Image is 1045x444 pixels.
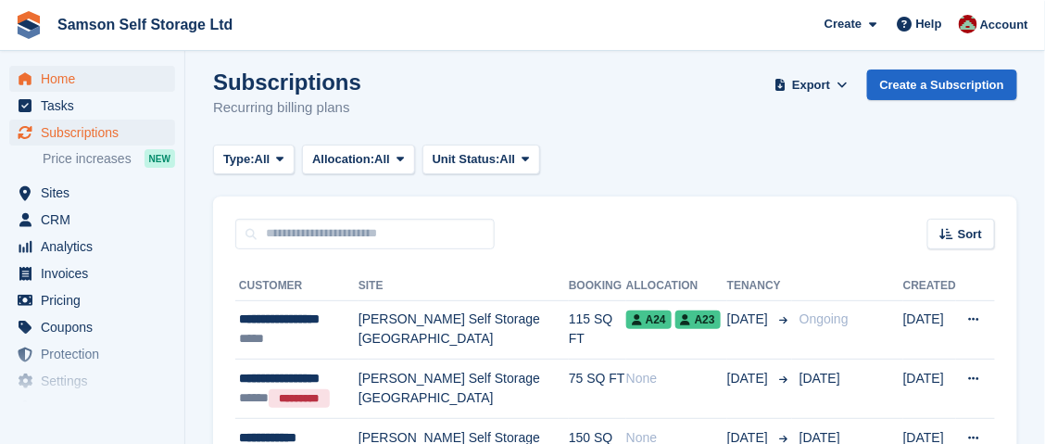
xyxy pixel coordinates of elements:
a: menu [9,341,175,367]
span: Help [916,15,942,33]
a: menu [9,93,175,119]
span: Subscriptions [41,120,152,146]
a: menu [9,207,175,233]
span: Tasks [41,93,152,119]
button: Allocation: All [302,145,415,175]
a: Samson Self Storage Ltd [50,9,240,40]
th: Customer [235,272,359,301]
span: CRM [41,207,152,233]
th: Allocation [626,272,727,301]
span: All [374,150,390,169]
th: Booking [569,272,626,301]
span: All [255,150,271,169]
div: None [626,369,727,388]
th: Site [359,272,569,301]
a: menu [9,120,175,146]
button: Type: All [213,145,295,175]
td: [DATE] [903,300,956,360]
span: Ongoing [799,311,849,326]
span: Home [41,66,152,92]
h1: Subscriptions [213,70,361,95]
a: menu [9,180,175,206]
span: Sort [958,225,982,244]
span: Unit Status: [433,150,500,169]
th: Tenancy [727,272,792,301]
th: Created [903,272,956,301]
a: menu [9,395,175,421]
td: 115 SQ FT [569,300,626,360]
span: Account [980,16,1028,34]
span: Analytics [41,234,152,260]
span: A23 [675,311,721,329]
span: A24 [626,311,672,329]
button: Unit Status: All [422,145,540,175]
a: Price increases NEW [43,148,175,169]
span: Price increases [43,150,132,168]
a: menu [9,287,175,313]
div: NEW [145,149,175,168]
p: Recurring billing plans [213,97,361,119]
td: 75 SQ FT [569,360,626,419]
img: stora-icon-8386f47178a22dfd0bd8f6a31ec36ba5ce8667c1dd55bd0f319d3a0aa187defe.svg [15,11,43,39]
a: menu [9,314,175,340]
span: Sites [41,180,152,206]
button: Export [771,70,852,100]
span: Type: [223,150,255,169]
span: All [500,150,516,169]
span: [DATE] [727,310,772,329]
span: Pricing [41,287,152,313]
span: Allocation: [312,150,374,169]
span: Invoices [41,260,152,286]
span: Capital [41,395,152,421]
a: menu [9,66,175,92]
td: [PERSON_NAME] Self Storage [GEOGRAPHIC_DATA] [359,300,569,360]
td: [DATE] [903,360,956,419]
a: menu [9,234,175,260]
a: menu [9,368,175,394]
span: [DATE] [799,371,840,386]
td: [PERSON_NAME] Self Storage [GEOGRAPHIC_DATA] [359,360,569,419]
a: Create a Subscription [867,70,1017,100]
a: menu [9,260,175,286]
span: Create [825,15,862,33]
span: [DATE] [727,369,772,388]
span: Settings [41,368,152,394]
img: Ian [959,15,977,33]
span: Protection [41,341,152,367]
span: Coupons [41,314,152,340]
span: Export [792,76,830,95]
